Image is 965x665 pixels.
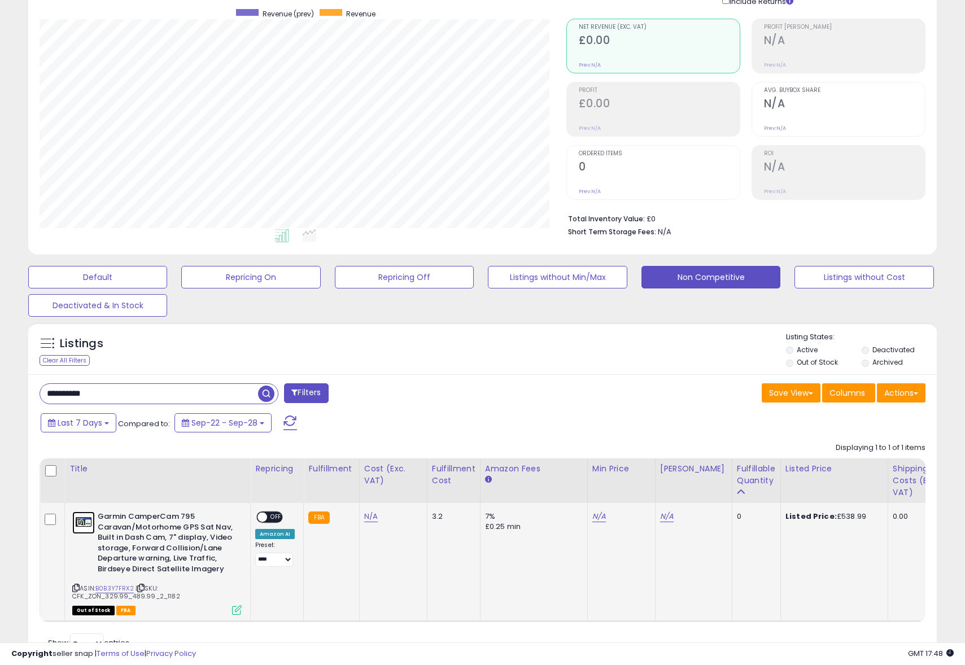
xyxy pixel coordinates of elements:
[764,125,786,132] small: Prev: N/A
[58,417,102,428] span: Last 7 Days
[579,88,740,94] span: Profit
[48,637,129,648] span: Show: entries
[797,357,838,367] label: Out of Stock
[660,511,674,522] a: N/A
[877,383,925,403] button: Actions
[786,332,937,343] p: Listing States:
[579,24,740,30] span: Net Revenue (Exc. VAT)
[11,649,196,659] div: seller snap | |
[822,383,875,403] button: Columns
[592,463,650,475] div: Min Price
[40,355,90,366] div: Clear All Filters
[308,463,354,475] div: Fulfillment
[432,463,475,487] div: Fulfillment Cost
[872,357,903,367] label: Archived
[893,511,947,522] div: 0.00
[568,214,645,224] b: Total Inventory Value:
[797,345,818,355] label: Active
[641,266,780,288] button: Non Competitive
[95,584,134,593] a: B0B3Y7FRX2
[764,34,925,49] h2: N/A
[893,463,951,498] div: Shipping Costs (Exc. VAT)
[41,413,116,432] button: Last 7 Days
[263,9,314,19] span: Revenue (prev)
[255,529,295,539] div: Amazon AI
[568,211,917,225] li: £0
[762,383,820,403] button: Save View
[764,88,925,94] span: Avg. Buybox Share
[255,541,295,567] div: Preset:
[764,188,786,195] small: Prev: N/A
[737,463,776,487] div: Fulfillable Quantity
[785,511,879,522] div: £538.99
[118,418,170,429] span: Compared to:
[308,511,329,524] small: FBA
[116,606,136,615] span: FBA
[335,266,474,288] button: Repricing Off
[60,336,103,352] h5: Listings
[485,475,492,485] small: Amazon Fees.
[97,648,145,659] a: Terms of Use
[737,511,772,522] div: 0
[181,266,320,288] button: Repricing On
[579,188,601,195] small: Prev: N/A
[836,443,925,453] div: Displaying 1 to 1 of 1 items
[764,24,925,30] span: Profit [PERSON_NAME]
[72,511,242,614] div: ASIN:
[764,151,925,157] span: ROI
[11,648,53,659] strong: Copyright
[28,266,167,288] button: Default
[794,266,933,288] button: Listings without Cost
[872,345,915,355] label: Deactivated
[579,151,740,157] span: Ordered Items
[785,463,883,475] div: Listed Price
[908,648,954,659] span: 2025-10-6 17:48 GMT
[485,463,583,475] div: Amazon Fees
[69,463,246,475] div: Title
[568,227,656,237] b: Short Term Storage Fees:
[346,9,375,19] span: Revenue
[579,160,740,176] h2: 0
[364,511,378,522] a: N/A
[579,97,740,112] h2: £0.00
[364,463,422,487] div: Cost (Exc. VAT)
[829,387,865,399] span: Columns
[72,606,115,615] span: All listings that are currently out of stock and unavailable for purchase on Amazon
[658,226,671,237] span: N/A
[255,463,299,475] div: Repricing
[28,294,167,317] button: Deactivated & In Stock
[579,125,601,132] small: Prev: N/A
[72,584,180,601] span: | SKU: CFK_ZON_329.99_489.99_2_1182
[267,513,285,522] span: OFF
[485,522,579,532] div: £0.25 min
[592,511,606,522] a: N/A
[485,511,579,522] div: 7%
[174,413,272,432] button: Sep-22 - Sep-28
[764,160,925,176] h2: N/A
[146,648,196,659] a: Privacy Policy
[98,511,235,577] b: Garmin CamperCam 795 Caravan/Motorhome GPS Sat Nav, Built in Dash Cam, 7" display, Video storage,...
[764,62,786,68] small: Prev: N/A
[764,97,925,112] h2: N/A
[785,511,837,522] b: Listed Price:
[191,417,257,428] span: Sep-22 - Sep-28
[72,511,95,534] img: 41sAP8TWs-L._SL40_.jpg
[488,266,627,288] button: Listings without Min/Max
[660,463,727,475] div: [PERSON_NAME]
[579,34,740,49] h2: £0.00
[579,62,601,68] small: Prev: N/A
[284,383,328,403] button: Filters
[432,511,471,522] div: 3.2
